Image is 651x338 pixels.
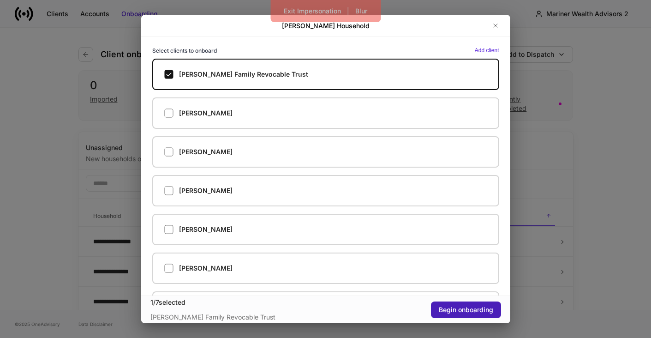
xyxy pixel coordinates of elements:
[150,307,326,322] div: [PERSON_NAME] Family Revocable Trust
[284,6,341,16] div: Exit Impersonation
[355,6,367,16] div: Blur
[152,136,499,168] label: [PERSON_NAME]
[152,214,499,245] label: [PERSON_NAME]
[179,186,233,195] h5: [PERSON_NAME]
[431,302,501,318] button: Begin onboarding
[152,175,499,206] label: [PERSON_NAME]
[152,253,499,284] label: [PERSON_NAME]
[152,97,499,129] label: [PERSON_NAME]
[179,147,233,157] h5: [PERSON_NAME]
[152,46,217,55] h6: Select clients to onboard
[152,291,499,323] label: [PERSON_NAME]
[179,70,308,79] h5: [PERSON_NAME] Family Revocable Trust
[282,21,370,30] h2: [PERSON_NAME] Household
[150,298,326,307] div: 1 / 7 selected
[439,305,493,314] div: Begin onboarding
[179,109,233,118] h5: [PERSON_NAME]
[475,47,499,54] button: Add client
[179,225,233,234] h5: [PERSON_NAME]
[179,264,233,273] h5: [PERSON_NAME]
[152,59,499,90] label: [PERSON_NAME] Family Revocable Trust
